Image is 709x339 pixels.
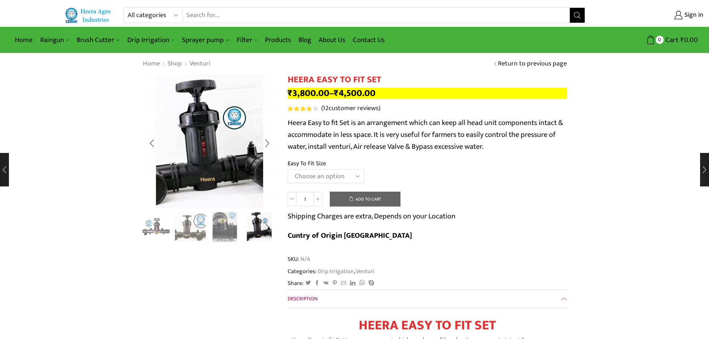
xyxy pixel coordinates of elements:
[297,192,313,206] input: Product quantity
[178,31,233,49] a: Sprayer pump
[175,212,206,242] li: 2 / 8
[143,134,161,153] div: Previous slide
[288,279,304,288] span: Share:
[288,106,311,111] span: Rated out of 5 based on customer ratings
[141,212,172,242] li: 1 / 8
[288,74,567,85] h1: HEERA EASY TO FIT SET
[680,34,684,46] span: ₹
[143,59,211,69] nav: Breadcrumb
[288,159,326,168] label: Easy To Fit Size
[288,86,293,101] span: ₹
[664,35,678,45] span: Cart
[11,31,36,49] a: Home
[143,74,277,208] div: 4 / 8
[288,86,329,101] bdi: 3,800.00
[498,59,567,69] a: Return to previous page
[233,31,261,49] a: Filter
[656,36,664,44] span: 0
[315,31,349,49] a: About Us
[189,59,211,69] a: Venturi
[334,86,339,101] span: ₹
[244,212,275,242] li: 4 / 8
[288,290,567,308] a: Description
[593,33,698,47] a: 0 Cart ₹0.00
[288,294,317,303] span: Description
[288,229,412,242] b: Cuntry of Origin [GEOGRAPHIC_DATA]
[258,218,277,237] div: Next slide
[334,86,376,101] bdi: 4,500.00
[288,117,567,153] p: Heera Easy to fit Set is an arrangement which can keep all head unit components intact & accommod...
[330,192,400,207] button: Add to cart
[349,31,389,49] a: Contact Us
[124,31,178,49] a: Drip Irrigation
[321,104,380,113] a: (12customer reviews)
[210,211,240,242] a: IMG_1482
[596,9,703,22] a: Sign in
[258,134,277,153] div: Next slide
[261,31,295,49] a: Products
[317,266,354,276] a: Drip Irrigation
[295,31,315,49] a: Blog
[183,8,570,23] input: Search for...
[355,266,374,276] a: Venturi
[288,210,456,222] p: Shipping Charges are extra, Depends on your Location
[323,103,329,114] span: 12
[167,59,182,69] a: Shop
[288,106,319,111] span: 12
[73,31,123,49] a: Brush Cutter
[36,31,73,49] a: Raingun
[143,59,160,69] a: Home
[291,317,563,333] h1: HEERA EASY TO FIT SET
[570,8,585,23] button: Search button
[299,255,310,263] span: N/A
[288,106,318,111] div: Rated 3.83 out of 5
[288,88,567,99] p: –
[288,267,374,276] span: Categories: ,
[175,212,206,243] a: IMG_1477
[288,255,567,263] span: SKU:
[683,10,703,20] span: Sign in
[141,212,172,243] img: Heera Easy To Fit Set
[680,34,698,46] bdi: 0.00
[210,212,240,242] li: 3 / 8
[244,211,275,242] a: IMG_1483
